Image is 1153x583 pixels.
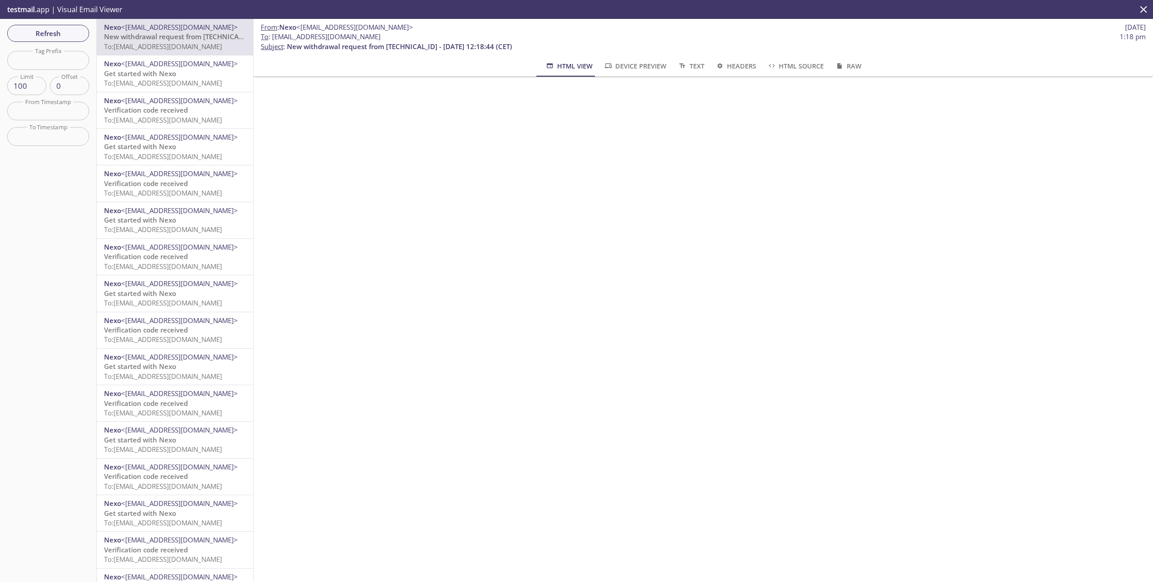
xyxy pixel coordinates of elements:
[97,92,253,128] div: Nexo<[EMAIL_ADDRESS][DOMAIN_NAME]>Verification code receivedTo:[EMAIL_ADDRESS][DOMAIN_NAME]
[97,275,253,311] div: Nexo<[EMAIL_ADDRESS][DOMAIN_NAME]>Get started with NexoTo:[EMAIL_ADDRESS][DOMAIN_NAME]
[104,352,121,361] span: Nexo
[104,42,222,51] span: To: [EMAIL_ADDRESS][DOMAIN_NAME]
[104,545,188,554] span: Verification code received
[104,169,121,178] span: Nexo
[121,462,238,471] span: <[EMAIL_ADDRESS][DOMAIN_NAME]>
[121,23,238,32] span: <[EMAIL_ADDRESS][DOMAIN_NAME]>
[104,499,121,508] span: Nexo
[121,389,238,398] span: <[EMAIL_ADDRESS][DOMAIN_NAME]>
[104,325,188,334] span: Verification code received
[97,495,253,531] div: Nexo<[EMAIL_ADDRESS][DOMAIN_NAME]>Get started with NexoTo:[EMAIL_ADDRESS][DOMAIN_NAME]
[97,202,253,238] div: Nexo<[EMAIL_ADDRESS][DOMAIN_NAME]>Get started with NexoTo:[EMAIL_ADDRESS][DOMAIN_NAME]
[97,55,253,91] div: Nexo<[EMAIL_ADDRESS][DOMAIN_NAME]>Get started with NexoTo:[EMAIL_ADDRESS][DOMAIN_NAME]
[104,389,121,398] span: Nexo
[121,499,238,508] span: <[EMAIL_ADDRESS][DOMAIN_NAME]>
[279,23,296,32] span: Nexo
[104,316,121,325] span: Nexo
[121,96,238,105] span: <[EMAIL_ADDRESS][DOMAIN_NAME]>
[7,25,89,42] button: Refresh
[104,32,329,41] span: New withdrawal request from [TECHNICAL_ID] - [DATE] 12:18:44 (CET)
[715,60,756,72] span: Headers
[835,60,861,72] span: Raw
[104,23,121,32] span: Nexo
[104,105,188,114] span: Verification code received
[104,252,188,261] span: Verification code received
[104,535,121,544] span: Nexo
[104,96,121,105] span: Nexo
[104,372,222,381] span: To: [EMAIL_ADDRESS][DOMAIN_NAME]
[1120,32,1146,41] span: 1:18 pm
[121,169,238,178] span: <[EMAIL_ADDRESS][DOMAIN_NAME]>
[121,352,238,361] span: <[EMAIL_ADDRESS][DOMAIN_NAME]>
[104,435,176,444] span: Get started with Nexo
[97,312,253,348] div: Nexo<[EMAIL_ADDRESS][DOMAIN_NAME]>Verification code receivedTo:[EMAIL_ADDRESS][DOMAIN_NAME]
[104,362,176,371] span: Get started with Nexo
[104,482,222,491] span: To: [EMAIL_ADDRESS][DOMAIN_NAME]
[104,408,222,417] span: To: [EMAIL_ADDRESS][DOMAIN_NAME]
[7,5,35,14] span: testmail
[121,206,238,215] span: <[EMAIL_ADDRESS][DOMAIN_NAME]>
[104,518,222,527] span: To: [EMAIL_ADDRESS][DOMAIN_NAME]
[97,422,253,458] div: Nexo<[EMAIL_ADDRESS][DOMAIN_NAME]>Get started with NexoTo:[EMAIL_ADDRESS][DOMAIN_NAME]
[296,23,413,32] span: <[EMAIL_ADDRESS][DOMAIN_NAME]>
[104,188,222,197] span: To: [EMAIL_ADDRESS][DOMAIN_NAME]
[104,462,121,471] span: Nexo
[104,445,222,454] span: To: [EMAIL_ADDRESS][DOMAIN_NAME]
[104,142,176,151] span: Get started with Nexo
[121,242,238,251] span: <[EMAIL_ADDRESS][DOMAIN_NAME]>
[104,152,222,161] span: To: [EMAIL_ADDRESS][DOMAIN_NAME]
[14,27,82,39] span: Refresh
[97,19,253,55] div: Nexo<[EMAIL_ADDRESS][DOMAIN_NAME]>New withdrawal request from [TECHNICAL_ID] - [DATE] 12:18:44 (C...
[604,60,667,72] span: Device Preview
[1125,23,1146,32] span: [DATE]
[104,399,188,408] span: Verification code received
[104,555,222,564] span: To: [EMAIL_ADDRESS][DOMAIN_NAME]
[261,23,277,32] span: From
[121,279,238,288] span: <[EMAIL_ADDRESS][DOMAIN_NAME]>
[121,572,238,581] span: <[EMAIL_ADDRESS][DOMAIN_NAME]>
[767,60,824,72] span: HTML Source
[104,262,222,271] span: To: [EMAIL_ADDRESS][DOMAIN_NAME]
[104,215,176,224] span: Get started with Nexo
[97,129,253,165] div: Nexo<[EMAIL_ADDRESS][DOMAIN_NAME]>Get started with NexoTo:[EMAIL_ADDRESS][DOMAIN_NAME]
[261,42,283,51] span: Subject
[104,425,121,434] span: Nexo
[121,59,238,68] span: <[EMAIL_ADDRESS][DOMAIN_NAME]>
[104,509,176,518] span: Get started with Nexo
[121,425,238,434] span: <[EMAIL_ADDRESS][DOMAIN_NAME]>
[545,60,592,72] span: HTML View
[97,349,253,385] div: Nexo<[EMAIL_ADDRESS][DOMAIN_NAME]>Get started with NexoTo:[EMAIL_ADDRESS][DOMAIN_NAME]
[287,42,512,51] span: New withdrawal request from [TECHNICAL_ID] - [DATE] 12:18:44 (CET)
[261,32,1146,51] p: :
[97,165,253,201] div: Nexo<[EMAIL_ADDRESS][DOMAIN_NAME]>Verification code receivedTo:[EMAIL_ADDRESS][DOMAIN_NAME]
[121,316,238,325] span: <[EMAIL_ADDRESS][DOMAIN_NAME]>
[104,206,121,215] span: Nexo
[97,385,253,421] div: Nexo<[EMAIL_ADDRESS][DOMAIN_NAME]>Verification code receivedTo:[EMAIL_ADDRESS][DOMAIN_NAME]
[104,335,222,344] span: To: [EMAIL_ADDRESS][DOMAIN_NAME]
[104,225,222,234] span: To: [EMAIL_ADDRESS][DOMAIN_NAME]
[104,59,121,68] span: Nexo
[104,298,222,307] span: To: [EMAIL_ADDRESS][DOMAIN_NAME]
[104,78,222,87] span: To: [EMAIL_ADDRESS][DOMAIN_NAME]
[104,242,121,251] span: Nexo
[104,572,121,581] span: Nexo
[261,32,268,41] span: To
[104,179,188,188] span: Verification code received
[104,289,176,298] span: Get started with Nexo
[97,532,253,568] div: Nexo<[EMAIL_ADDRESS][DOMAIN_NAME]>Verification code receivedTo:[EMAIL_ADDRESS][DOMAIN_NAME]
[121,535,238,544] span: <[EMAIL_ADDRESS][DOMAIN_NAME]>
[104,115,222,124] span: To: [EMAIL_ADDRESS][DOMAIN_NAME]
[97,239,253,275] div: Nexo<[EMAIL_ADDRESS][DOMAIN_NAME]>Verification code receivedTo:[EMAIL_ADDRESS][DOMAIN_NAME]
[121,132,238,141] span: <[EMAIL_ADDRESS][DOMAIN_NAME]>
[677,60,704,72] span: Text
[104,69,176,78] span: Get started with Nexo
[261,23,413,32] span: :
[261,32,381,41] span: : [EMAIL_ADDRESS][DOMAIN_NAME]
[104,279,121,288] span: Nexo
[104,472,188,481] span: Verification code received
[104,132,121,141] span: Nexo
[97,459,253,495] div: Nexo<[EMAIL_ADDRESS][DOMAIN_NAME]>Verification code receivedTo:[EMAIL_ADDRESS][DOMAIN_NAME]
